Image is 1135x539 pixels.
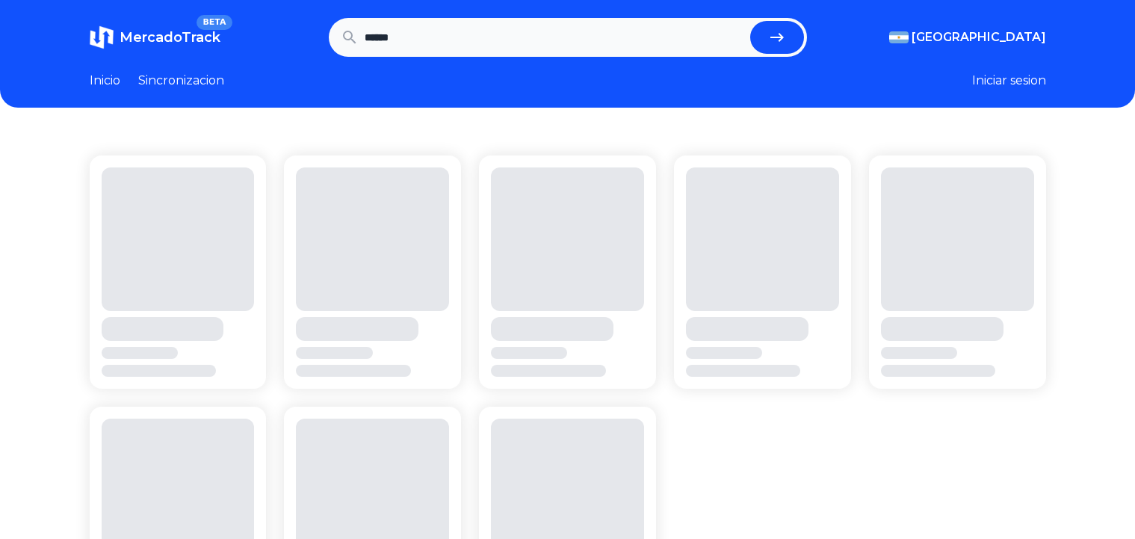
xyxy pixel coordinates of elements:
[889,31,909,43] img: Argentina
[90,72,120,90] a: Inicio
[889,28,1046,46] button: [GEOGRAPHIC_DATA]
[912,28,1046,46] span: [GEOGRAPHIC_DATA]
[90,25,114,49] img: MercadoTrack
[120,29,220,46] span: MercadoTrack
[90,25,220,49] a: MercadoTrackBETA
[197,15,232,30] span: BETA
[972,72,1046,90] button: Iniciar sesion
[138,72,224,90] a: Sincronizacion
